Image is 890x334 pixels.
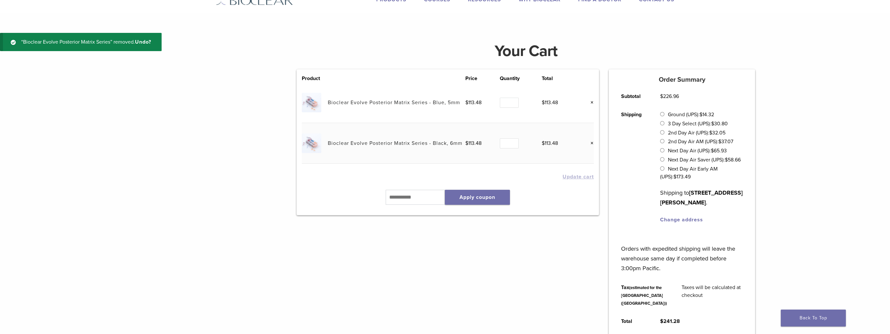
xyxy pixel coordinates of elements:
strong: [STREET_ADDRESS][PERSON_NAME] [660,189,743,206]
bdi: 113.48 [465,99,482,106]
label: Next Day Air Early AM (UPS): [660,166,718,180]
th: Product [302,75,328,82]
bdi: 173.49 [673,174,691,180]
span: $ [465,140,468,146]
span: $ [718,138,721,145]
span: $ [699,111,702,118]
label: 2nd Day Air AM (UPS): [668,138,733,145]
label: Ground (UPS): [668,111,714,118]
button: Update cart [563,174,594,179]
button: Apply coupon [445,190,510,205]
bdi: 241.28 [660,318,680,325]
th: Total [542,75,576,82]
th: Shipping [614,105,653,229]
label: 2nd Day Air (UPS): [668,130,725,136]
bdi: 113.48 [542,140,558,146]
bdi: 226.96 [660,93,679,100]
a: Remove this item [585,139,594,147]
span: $ [465,99,468,106]
p: Orders with expedited shipping will leave the warehouse same day if completed before 3:00pm Pacific. [621,234,743,273]
img: Bioclear Evolve Posterior Matrix Series - Black, 6mm [302,133,321,153]
th: Tax [614,278,674,312]
span: $ [711,120,714,127]
span: $ [673,174,676,180]
label: 3 Day Select (UPS): [668,120,728,127]
bdi: 30.80 [711,120,728,127]
a: Bioclear Evolve Posterior Matrix Series - Black, 6mm [328,140,462,146]
bdi: 65.93 [711,147,727,154]
img: Bioclear Evolve Posterior Matrix Series - Blue, 5mm [302,93,321,112]
small: (estimated for the [GEOGRAPHIC_DATA] ([GEOGRAPHIC_DATA])) [621,285,667,306]
bdi: 113.48 [465,140,482,146]
th: Price [465,75,500,82]
span: $ [660,93,663,100]
td: Taxes will be calculated at checkout [674,278,750,312]
h5: Order Summary [609,76,755,84]
span: $ [711,147,714,154]
span: $ [660,318,663,325]
label: Next Day Air Saver (UPS): [668,157,741,163]
span: $ [709,130,712,136]
a: Remove this item [585,98,594,107]
span: $ [542,140,545,146]
bdi: 37.07 [718,138,733,145]
a: Bioclear Evolve Posterior Matrix Series - Blue, 5mm [328,99,460,106]
span: $ [725,157,728,163]
h1: Your Cart [292,43,760,59]
bdi: 14.32 [699,111,714,118]
th: Subtotal [614,87,653,105]
bdi: 113.48 [542,99,558,106]
th: Total [614,312,653,330]
span: $ [542,99,545,106]
a: Change address [660,216,703,223]
label: Next Day Air (UPS): [668,147,727,154]
a: Undo? [135,39,151,45]
a: Back To Top [781,310,846,327]
p: Shipping to . [660,188,743,207]
bdi: 58.66 [725,157,741,163]
th: Quantity [500,75,542,82]
bdi: 32.05 [709,130,725,136]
